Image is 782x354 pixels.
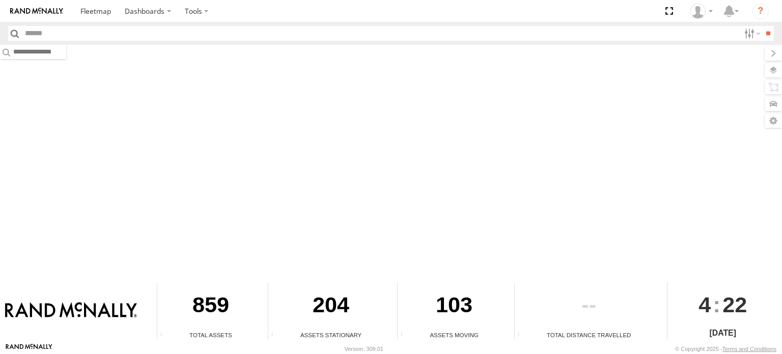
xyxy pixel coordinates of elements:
[667,327,778,339] div: [DATE]
[157,332,173,339] div: Total number of Enabled Assets
[687,4,716,19] div: Jose Goitia
[157,283,264,331] div: 859
[157,331,264,339] div: Total Assets
[10,8,63,15] img: rand-logo.svg
[268,331,394,339] div: Assets Stationary
[722,283,747,326] span: 22
[699,283,711,326] span: 4
[765,114,782,128] label: Map Settings
[6,344,52,354] a: Visit our Website
[268,332,284,339] div: Total number of assets current stationary.
[740,26,762,41] label: Search Filter Options
[675,346,776,352] div: © Copyright 2025 -
[515,332,530,339] div: Total distance travelled by all assets within specified date range and applied filters
[5,302,137,319] img: Rand McNally
[722,346,776,352] a: Terms and Conditions
[345,346,383,352] div: Version: 309.01
[268,283,394,331] div: 204
[398,283,510,331] div: 103
[398,331,510,339] div: Assets Moving
[667,283,778,326] div: :
[515,331,663,339] div: Total Distance Travelled
[398,332,413,339] div: Total number of assets current in transit.
[752,3,769,19] i: ?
